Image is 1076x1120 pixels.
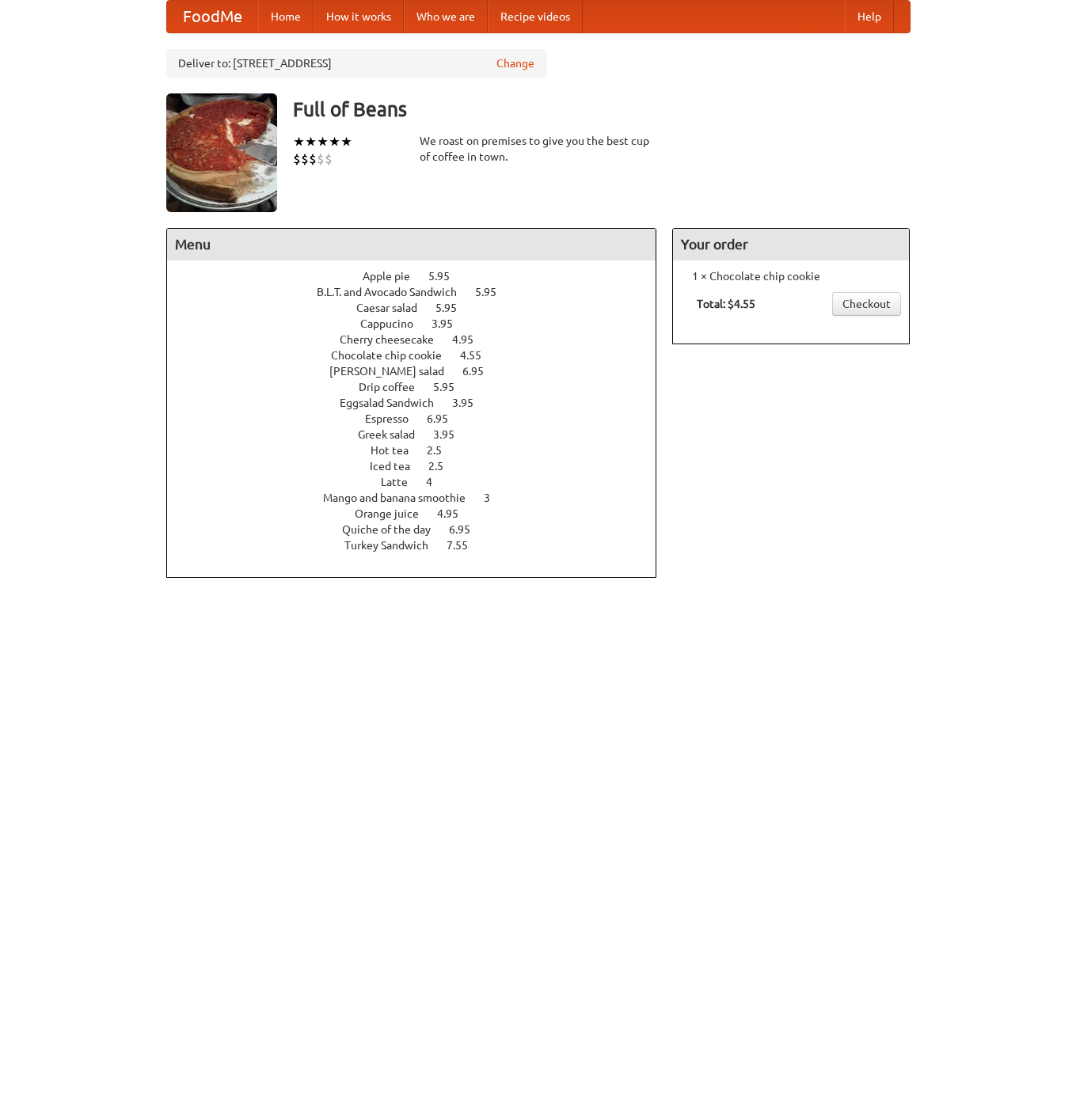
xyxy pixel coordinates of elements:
[317,133,329,150] li: ★
[420,133,657,165] div: We roast on premises to give you the best cup of coffee in town.
[433,381,470,393] span: 5.95
[832,292,901,316] a: Checkout
[331,349,458,362] span: Chocolate chip cookie
[370,460,473,473] a: Iced tea 2.5
[371,444,424,457] span: Hot tea
[358,428,431,441] span: Greek salad
[428,270,466,283] span: 5.95
[435,302,473,314] span: 5.95
[356,302,433,314] span: Caesar salad
[325,150,333,168] li: $
[258,1,314,32] a: Home
[344,539,497,552] a: Turkey Sandwich 7.55
[363,270,479,283] a: Apple pie 5.95
[323,492,481,504] span: Mango and banana smoothie
[314,1,404,32] a: How it works
[317,150,325,168] li: $
[381,476,424,488] span: Latte
[427,412,464,425] span: 6.95
[293,150,301,168] li: $
[426,476,448,488] span: 4
[293,133,305,150] li: ★
[845,1,894,32] a: Help
[329,365,460,378] span: [PERSON_NAME] salad
[488,1,583,32] a: Recipe videos
[166,49,546,78] div: Deliver to: [STREET_ADDRESS]
[340,333,450,346] span: Cherry cheesecake
[475,286,512,298] span: 5.95
[329,133,340,150] li: ★
[433,428,470,441] span: 3.95
[340,133,352,150] li: ★
[166,93,277,212] img: angular.jpg
[331,349,511,362] a: Chocolate chip cookie 4.55
[340,397,503,409] a: Eggsalad Sandwich 3.95
[681,268,901,284] li: 1 × Chocolate chip cookie
[371,444,471,457] a: Hot tea 2.5
[370,460,426,473] span: Iced tea
[323,492,519,504] a: Mango and banana smoothie 3
[460,349,497,362] span: 4.55
[360,317,429,330] span: Cappucino
[360,317,482,330] a: Cappucino 3.95
[342,523,447,536] span: Quiche of the day
[355,507,435,520] span: Orange juice
[317,286,526,298] a: B.L.T. and Avocado Sandwich 5.95
[363,270,426,283] span: Apple pie
[449,523,486,536] span: 6.95
[167,1,258,32] a: FoodMe
[344,539,444,552] span: Turkey Sandwich
[697,298,755,310] b: Total: $4.55
[293,93,911,125] h3: Full of Beans
[356,302,486,314] a: Caesar salad 5.95
[342,523,500,536] a: Quiche of the day 6.95
[305,133,317,150] li: ★
[484,492,506,504] span: 3
[432,317,469,330] span: 3.95
[167,229,656,260] h4: Menu
[359,381,431,393] span: Drip coffee
[452,397,489,409] span: 3.95
[365,412,477,425] a: Espresso 6.95
[358,428,484,441] a: Greek salad 3.95
[329,365,513,378] a: [PERSON_NAME] salad 6.95
[452,333,489,346] span: 4.95
[301,150,309,168] li: $
[447,539,484,552] span: 7.55
[340,333,503,346] a: Cherry cheesecake 4.95
[359,381,484,393] a: Drip coffee 5.95
[340,397,450,409] span: Eggsalad Sandwich
[317,286,473,298] span: B.L.T. and Avocado Sandwich
[404,1,488,32] a: Who we are
[428,460,459,473] span: 2.5
[462,365,500,378] span: 6.95
[437,507,474,520] span: 4.95
[496,55,534,71] a: Change
[427,444,458,457] span: 2.5
[365,412,424,425] span: Espresso
[309,150,317,168] li: $
[381,476,462,488] a: Latte 4
[673,229,909,260] h4: Your order
[355,507,488,520] a: Orange juice 4.95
